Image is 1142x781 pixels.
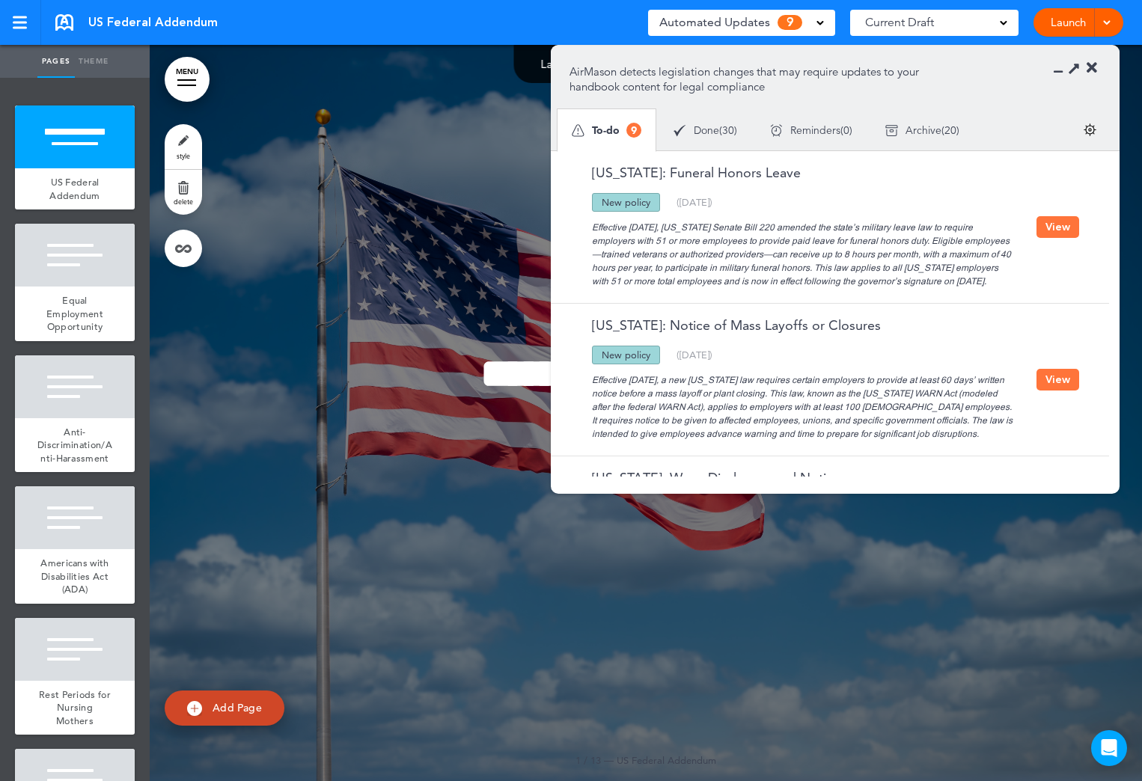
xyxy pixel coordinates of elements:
[15,418,135,473] a: Anti-Discrimination/Anti-Harassment
[570,471,840,485] a: [US_STATE]: Wage Disclosure and Notice
[865,12,934,33] span: Current Draft
[843,125,849,135] span: 0
[1091,730,1127,766] div: Open Intercom Messenger
[604,754,614,766] span: —
[680,349,709,361] span: [DATE]
[570,64,941,94] p: AirMason detects legislation changes that may require updates to your handbook content for legal ...
[174,197,193,206] span: delete
[541,58,751,70] div: —
[88,14,218,31] span: US Federal Addendum
[572,124,584,137] img: apu_icons_todo.svg
[570,319,881,332] a: [US_STATE]: Notice of Mass Layoffs or Closures
[680,196,709,208] span: [DATE]
[541,57,609,71] span: Last updated:
[674,124,686,137] img: apu_icons_done.svg
[15,287,135,341] a: Equal Employment Opportunity
[592,193,660,212] div: New policy
[659,12,770,33] span: Automated Updates
[37,45,75,78] a: Pages
[778,15,802,30] span: 9
[906,125,941,135] span: Archive
[754,111,869,150] div: ( )
[187,701,202,716] img: add.svg
[722,125,734,135] span: 30
[165,170,202,215] a: delete
[165,124,202,169] a: style
[165,57,210,102] a: MENU
[869,111,976,150] div: ( )
[46,294,103,333] span: Equal Employment Opportunity
[570,364,1036,441] div: Effective [DATE], a new [US_STATE] law requires certain employers to provide at least 60 days’ wr...
[885,124,898,137] img: apu_icons_archive.svg
[165,690,284,726] a: Add Page
[1084,123,1096,136] img: settings.svg
[49,176,100,202] span: US Federal Addendum
[944,125,956,135] span: 20
[592,346,660,364] div: New policy
[790,125,840,135] span: Reminders
[617,754,716,766] span: US Federal Addendum
[75,45,112,78] a: Theme
[37,426,112,465] span: Anti-Discrimination/Anti-Harassment
[15,681,135,735] a: Rest Periods for Nursing Mothers
[677,197,712,207] div: ( )
[657,111,754,150] div: ( )
[575,754,601,766] span: 1 / 13
[626,123,641,138] span: 9
[39,688,111,727] span: Rest Periods for Nursing Mothers
[177,151,190,160] span: style
[570,166,801,180] a: [US_STATE]: Funeral Honors Leave
[770,124,783,137] img: apu_icons_remind.svg
[694,125,719,135] span: Done
[677,350,712,360] div: ( )
[15,168,135,209] a: US Federal Addendum
[1045,8,1092,37] a: Launch
[40,557,109,595] span: Americans with Disabilities Act (ADA)
[15,549,135,604] a: Americans with Disabilities Act (ADA)
[1036,369,1079,390] button: View
[1036,216,1079,238] button: View
[570,212,1036,288] div: Effective [DATE], [US_STATE] Senate Bill 220 amended the state’s military leave law to require em...
[213,701,262,714] span: Add Page
[592,125,620,135] span: To-do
